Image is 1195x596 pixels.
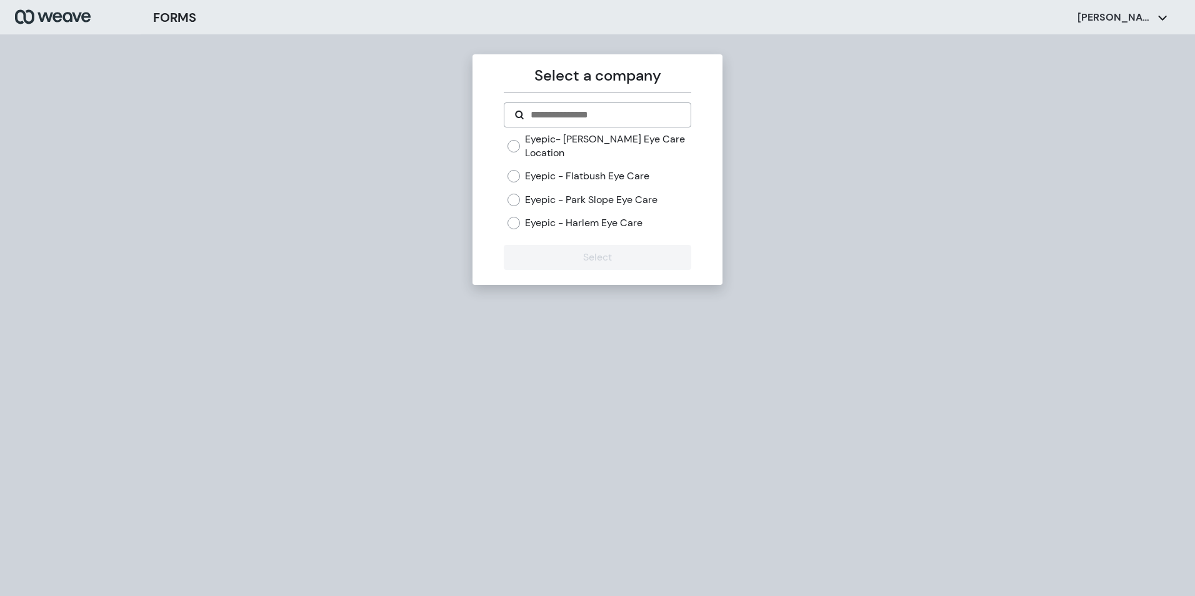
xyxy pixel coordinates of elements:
[525,193,657,207] label: Eyepic - Park Slope Eye Care
[504,64,691,87] p: Select a company
[504,245,691,270] button: Select
[1077,11,1152,24] p: [PERSON_NAME]
[525,216,642,230] label: Eyepic - Harlem Eye Care
[529,107,680,122] input: Search
[525,132,691,159] label: Eyepic- [PERSON_NAME] Eye Care Location
[153,8,196,27] h3: FORMS
[525,169,649,183] label: Eyepic - Flatbush Eye Care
